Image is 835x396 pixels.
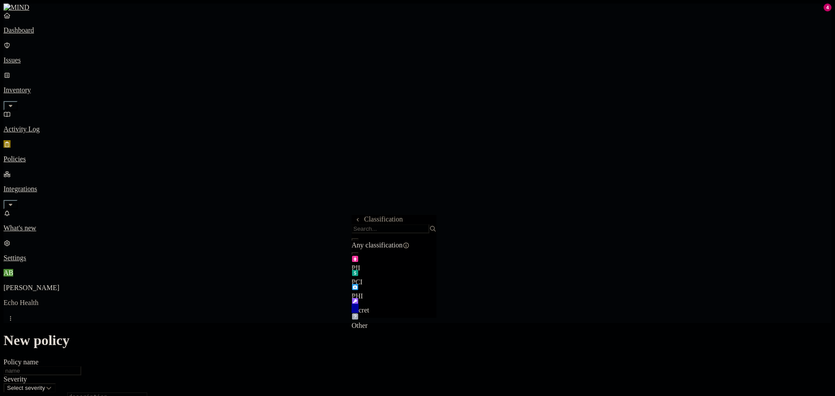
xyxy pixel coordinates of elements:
[4,71,831,109] a: Inventory
[352,283,359,291] img: phi
[4,209,831,232] a: What's new
[4,26,831,34] p: Dashboard
[4,224,831,232] p: What's new
[4,170,831,208] a: Integrations
[4,86,831,94] p: Inventory
[4,4,29,11] img: MIND
[4,125,831,133] p: Activity Log
[4,358,39,366] label: Policy name
[352,241,403,249] span: Any classification
[352,313,359,320] img: other
[4,239,831,262] a: Settings
[4,155,831,163] p: Policies
[4,11,831,34] a: Dashboard
[4,375,27,383] label: Severity
[364,215,403,223] span: Classification
[4,185,831,193] p: Integrations
[352,255,359,262] img: pii
[4,332,831,349] h1: New policy
[4,56,831,64] p: Issues
[352,224,429,233] input: Search...
[4,110,831,133] a: Activity Log
[4,4,831,11] a: MIND
[352,298,359,305] img: secret
[4,366,81,375] input: name
[352,322,367,329] span: Other
[4,299,831,307] p: Echo Health
[4,41,831,64] a: Issues
[4,284,831,292] p: [PERSON_NAME]
[4,140,831,163] a: Policies
[352,269,359,276] img: pci
[4,254,831,262] p: Settings
[824,4,831,11] div: 4
[4,269,13,276] span: AB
